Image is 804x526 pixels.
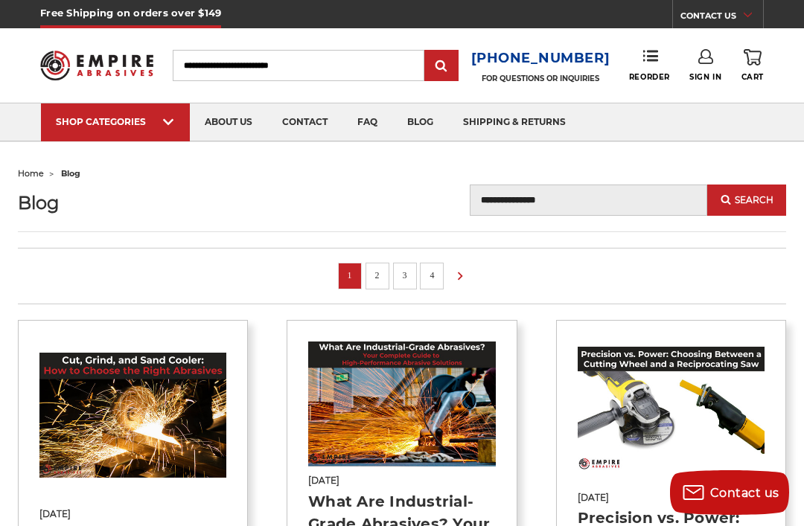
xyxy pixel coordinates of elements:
[56,116,175,127] div: SHOP CATEGORIES
[670,470,789,515] button: Contact us
[61,168,80,179] span: blog
[342,267,357,283] a: 1
[398,267,412,283] a: 3
[689,72,721,82] span: Sign In
[741,49,764,82] a: Cart
[342,103,392,141] a: faq
[707,185,786,216] button: Search
[18,168,44,179] a: home
[735,195,773,205] span: Search
[18,193,249,213] h1: Blog
[267,103,342,141] a: contact
[741,72,764,82] span: Cart
[629,72,670,82] span: Reorder
[308,474,496,487] span: [DATE]
[308,341,496,466] img: What Are Industrial-Grade Abrasives? Your Complete Guide to High-Performance Abrasive Solutions
[370,267,385,283] a: 2
[680,7,763,28] a: CONTACT US
[392,103,448,141] a: blog
[448,103,581,141] a: shipping & returns
[629,49,670,81] a: Reorder
[471,74,610,83] p: FOR QUESTIONS OR INQUIRIES
[190,103,267,141] a: about us
[710,486,779,500] span: Contact us
[40,43,153,87] img: Empire Abrasives
[578,347,765,472] img: Precision vs. Power: Choosing Between a Cutting Wheel and a Reciprocating Saw
[578,491,765,504] span: [DATE]
[39,507,227,521] span: [DATE]
[471,48,610,69] a: [PHONE_NUMBER]
[424,267,439,283] a: 4
[427,51,456,81] input: Submit
[39,353,227,478] img: Cut, Grind, and Sand Cooler: How to Choose the Right Abrasives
